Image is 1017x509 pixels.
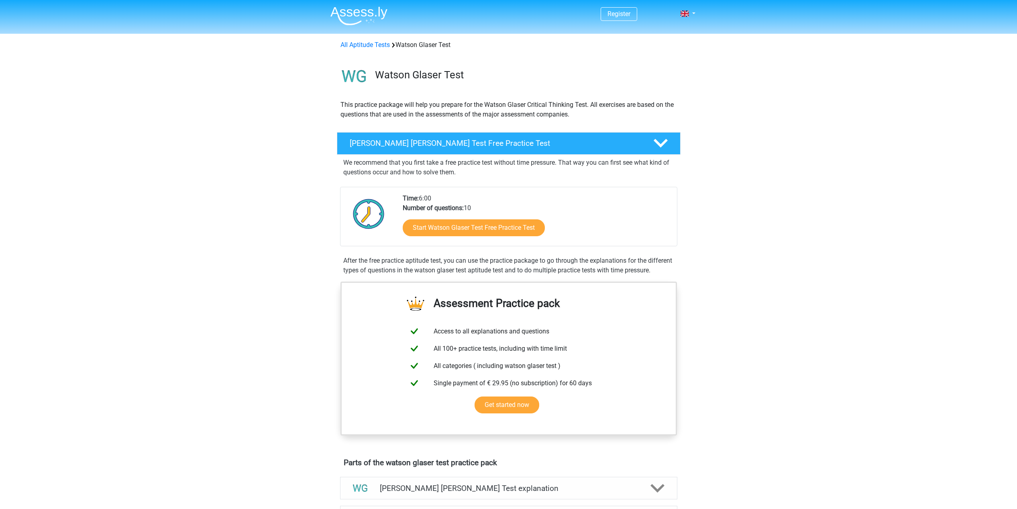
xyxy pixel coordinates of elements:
a: Get started now [475,397,539,413]
h4: [PERSON_NAME] [PERSON_NAME] Test Free Practice Test [350,139,640,148]
p: We recommend that you first take a free practice test without time pressure. That way you can fir... [343,158,674,177]
div: After the free practice aptitude test, you can use the practice package to go through the explana... [340,256,677,275]
a: [PERSON_NAME] [PERSON_NAME] Test Free Practice Test [334,132,684,155]
a: Start Watson Glaser Test Free Practice Test [403,219,545,236]
img: watson glaser test [337,59,371,94]
h4: [PERSON_NAME] [PERSON_NAME] Test explanation [380,484,638,493]
h4: Parts of the watson glaser test practice pack [344,458,674,467]
a: All Aptitude Tests [340,41,390,49]
p: This practice package will help you prepare for the Watson Glaser Critical Thinking Test. All exe... [340,100,677,119]
h3: Watson Glaser Test [375,69,674,81]
a: explanations [PERSON_NAME] [PERSON_NAME] Test explanation [337,477,681,499]
b: Number of questions: [403,204,464,212]
b: Time: [403,194,419,202]
div: Watson Glaser Test [337,40,680,50]
div: 6:00 10 [397,194,677,246]
a: Register [607,10,630,18]
img: watson glaser test explanations [350,478,371,499]
img: Clock [349,194,389,234]
img: Assessly [330,6,387,25]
